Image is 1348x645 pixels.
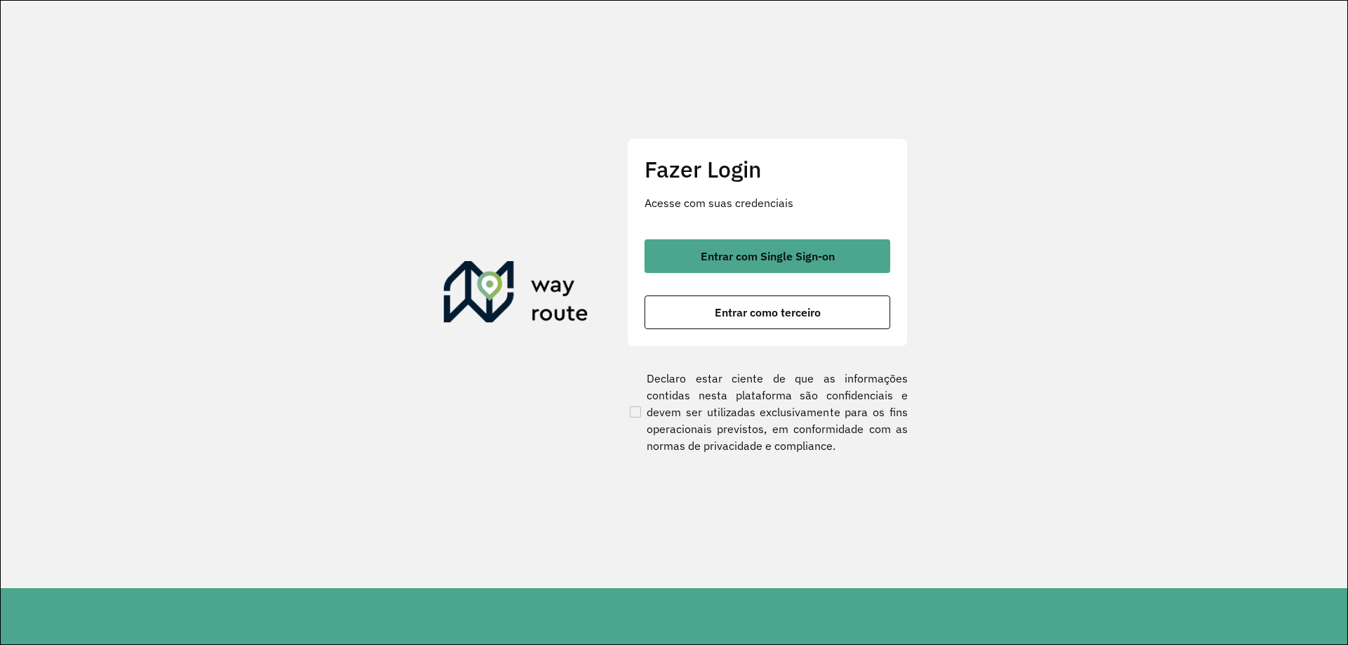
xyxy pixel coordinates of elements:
p: Acesse com suas credenciais [645,194,890,211]
label: Declaro estar ciente de que as informações contidas nesta plataforma são confidenciais e devem se... [627,370,908,454]
h2: Fazer Login [645,156,890,182]
img: Roteirizador AmbevTech [444,261,588,328]
button: button [645,239,890,273]
span: Entrar como terceiro [715,307,821,318]
span: Entrar com Single Sign-on [701,251,835,262]
button: button [645,295,890,329]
